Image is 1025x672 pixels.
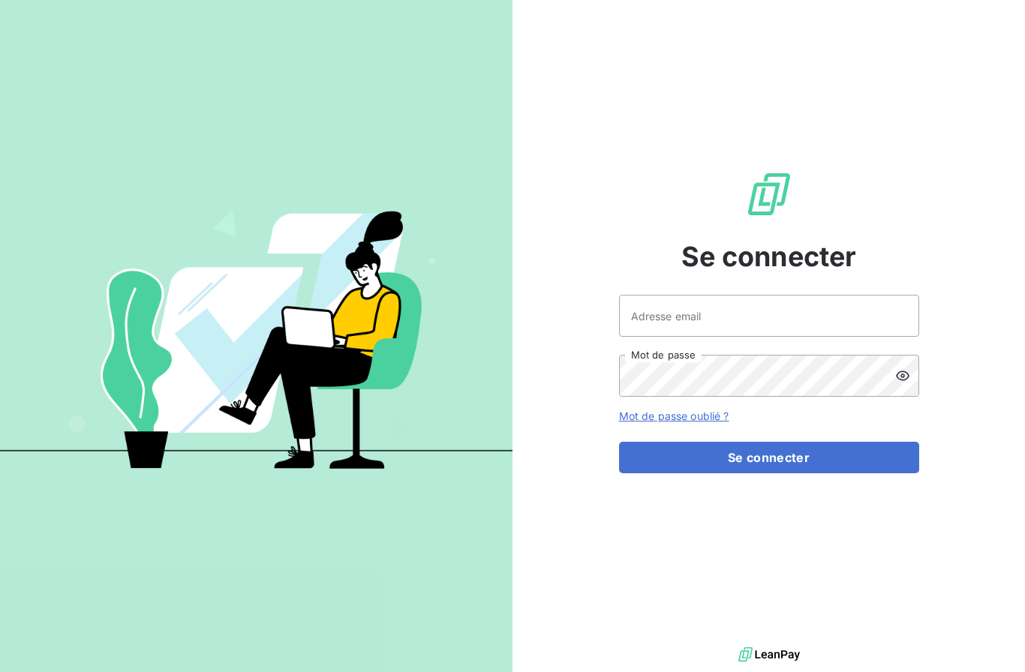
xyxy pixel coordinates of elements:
[681,236,857,277] span: Se connecter
[619,442,919,473] button: Se connecter
[619,409,729,422] a: Mot de passe oublié ?
[619,295,919,337] input: placeholder
[745,170,793,218] img: Logo LeanPay
[738,643,800,666] img: logo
